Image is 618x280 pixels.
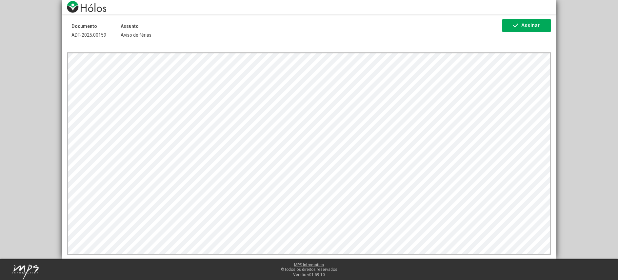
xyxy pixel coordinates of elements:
span: Versão:v01.59.10 [293,272,325,277]
span: ADF-2025.00159 [71,32,121,38]
p: Assunto [121,24,151,29]
a: MPS Informática [294,263,324,267]
p: Documento [71,24,121,29]
mat-icon: check [512,22,520,29]
button: Assinar [502,19,551,32]
span: Assinar [521,22,540,28]
span: ©Todos os direitos reservados [281,267,337,272]
span: Aviso de férias [121,32,151,38]
img: logo-holos.png [67,1,106,13]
